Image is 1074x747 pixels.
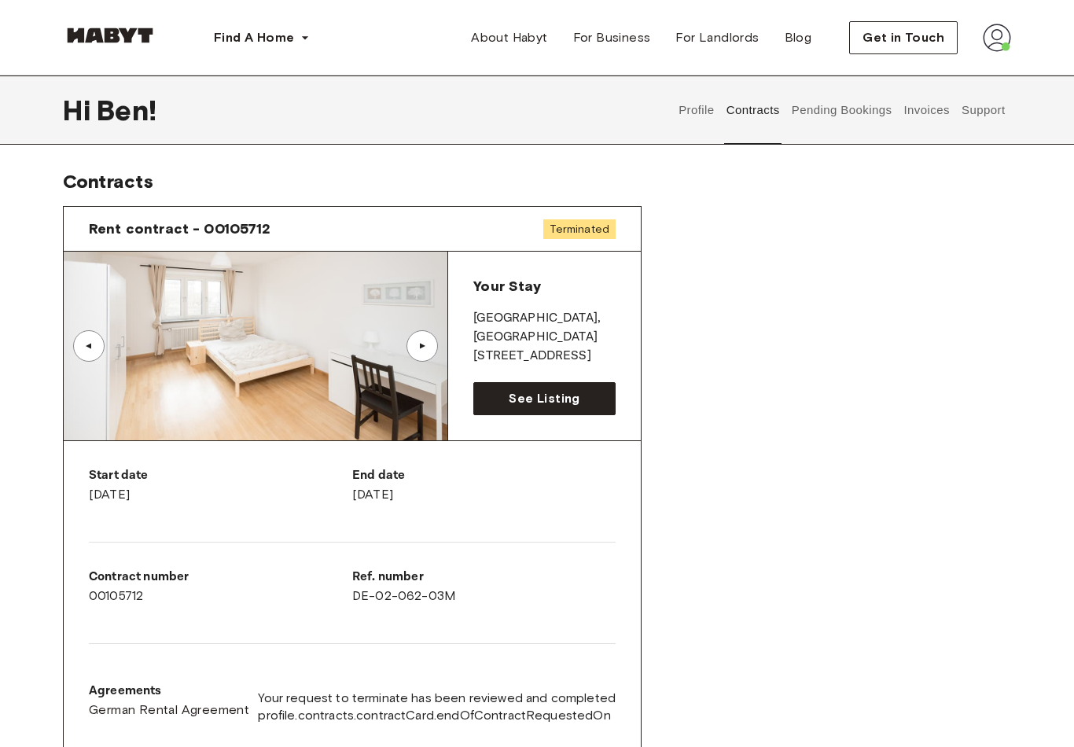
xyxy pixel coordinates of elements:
img: Habyt [63,28,157,43]
span: Blog [785,28,812,47]
span: Ben ! [97,94,156,127]
div: [DATE] [352,466,616,504]
button: Get in Touch [849,21,958,54]
span: About Habyt [471,28,547,47]
div: 00105712 [89,568,352,605]
a: See Listing [473,382,616,415]
span: Your Stay [473,278,540,295]
div: DE-02-062-03M [352,568,616,605]
p: [GEOGRAPHIC_DATA] , [GEOGRAPHIC_DATA] [473,309,616,347]
a: About Habyt [458,22,560,53]
p: End date [352,466,616,485]
span: Contracts [63,170,153,193]
span: See Listing [509,389,579,408]
button: Support [959,75,1007,145]
a: Blog [772,22,825,53]
span: Terminated [543,219,616,239]
a: For Landlords [663,22,771,53]
button: Pending Bookings [789,75,894,145]
a: German Rental Agreement [89,701,249,719]
p: Contract number [89,568,352,587]
button: Profile [677,75,717,145]
span: Your request to terminate has been reviewed and completed [258,690,616,707]
div: ▲ [81,341,97,351]
div: [DATE] [89,466,352,504]
p: [STREET_ADDRESS] [473,347,616,366]
span: For Business [573,28,651,47]
button: Contracts [724,75,782,145]
div: ▲ [414,341,430,351]
span: Get in Touch [863,28,944,47]
button: Invoices [902,75,951,145]
div: user profile tabs [673,75,1011,145]
span: Hi [63,94,97,127]
img: Image of the room [64,252,447,440]
button: Find A Home [201,22,322,53]
img: avatar [983,24,1011,52]
p: Ref. number [352,568,616,587]
span: Find A Home [214,28,294,47]
p: Agreements [89,682,249,701]
a: For Business [561,22,664,53]
span: Rent contract - 00105712 [89,219,271,238]
span: profile.contracts.contractCard.endOfContractRequestedOn [258,707,616,724]
span: For Landlords [675,28,759,47]
p: Start date [89,466,352,485]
